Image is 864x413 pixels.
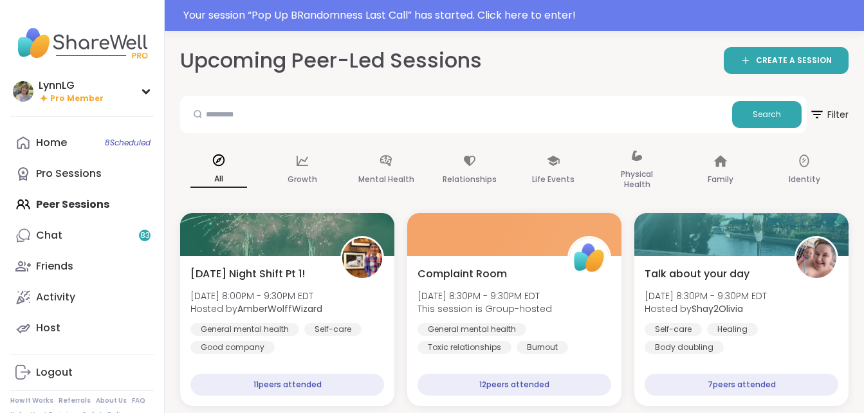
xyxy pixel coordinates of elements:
[809,99,849,130] span: Filter
[708,172,733,187] p: Family
[707,323,758,336] div: Healing
[10,21,154,66] img: ShareWell Nav Logo
[36,136,67,150] div: Home
[36,290,75,304] div: Activity
[39,78,104,93] div: LynnLG
[10,396,53,405] a: How It Works
[809,96,849,133] button: Filter
[358,172,414,187] p: Mental Health
[645,374,838,396] div: 7 peers attended
[237,302,322,315] b: AmberWolffWizard
[418,266,507,282] span: Complaint Room
[609,167,665,192] p: Physical Health
[418,302,552,315] span: This session is Group-hosted
[10,158,154,189] a: Pro Sessions
[288,172,317,187] p: Growth
[190,171,247,188] p: All
[96,396,127,405] a: About Us
[10,127,154,158] a: Home8Scheduled
[190,289,322,302] span: [DATE] 8:00PM - 9:30PM EDT
[50,93,104,104] span: Pro Member
[532,172,574,187] p: Life Events
[645,289,767,302] span: [DATE] 8:30PM - 9:30PM EDT
[10,251,154,282] a: Friends
[36,321,60,335] div: Host
[10,313,154,344] a: Host
[692,302,743,315] b: Shay2Olivia
[789,172,820,187] p: Identity
[190,266,305,282] span: [DATE] Night Shift Pt 1!
[132,396,145,405] a: FAQ
[418,341,511,354] div: Toxic relationships
[796,238,836,278] img: Shay2Olivia
[10,220,154,251] a: Chat83
[569,238,609,278] img: ShareWell
[180,46,482,75] h2: Upcoming Peer-Led Sessions
[36,365,73,380] div: Logout
[517,341,568,354] div: Burnout
[645,302,767,315] span: Hosted by
[645,341,724,354] div: Body doubling
[304,323,362,336] div: Self-care
[190,341,275,354] div: Good company
[36,167,102,181] div: Pro Sessions
[342,238,382,278] img: AmberWolffWizard
[753,109,781,120] span: Search
[183,8,856,23] div: Your session “ Pop Up BRandomness Last Call ” has started. Click here to enter!
[140,230,150,241] span: 83
[36,259,73,273] div: Friends
[190,374,384,396] div: 11 peers attended
[756,55,832,66] span: CREATE A SESSION
[13,81,33,102] img: LynnLG
[105,138,151,148] span: 8 Scheduled
[732,101,802,128] button: Search
[443,172,497,187] p: Relationships
[645,323,702,336] div: Self-care
[190,323,299,336] div: General mental health
[645,266,749,282] span: Talk about your day
[36,228,62,243] div: Chat
[418,374,611,396] div: 12 peers attended
[59,396,91,405] a: Referrals
[10,282,154,313] a: Activity
[418,323,526,336] div: General mental health
[190,302,322,315] span: Hosted by
[724,47,849,74] a: CREATE A SESSION
[10,357,154,388] a: Logout
[418,289,552,302] span: [DATE] 8:30PM - 9:30PM EDT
